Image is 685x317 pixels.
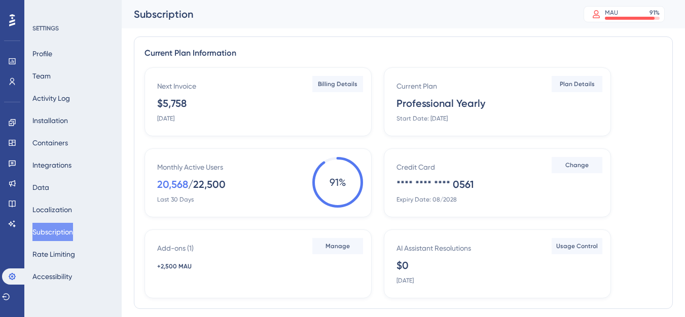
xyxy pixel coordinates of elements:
div: 20,568 [157,177,188,191]
button: Data [32,178,49,196]
div: Expiry Date: 08/2028 [396,195,457,204]
div: Subscription [134,7,558,21]
button: Subscription [32,223,73,241]
button: Installation [32,111,68,130]
div: [DATE] [396,276,414,285]
div: Start Date: [DATE] [396,114,448,123]
iframe: UserGuiding AI Assistant Launcher [642,277,673,307]
button: Change [552,157,602,173]
button: Accessibility [32,267,72,286]
div: $5,758 [157,96,187,110]
span: Change [565,161,589,169]
span: 91 % [312,157,363,208]
div: +2,500 MAU [157,262,210,270]
button: Plan Details [552,76,602,92]
button: Billing Details [312,76,363,92]
button: Rate Limiting [32,245,75,263]
button: Integrations [32,156,71,174]
span: Usage Control [556,242,598,250]
div: MAU [605,9,618,17]
span: Billing Details [318,80,357,88]
button: Profile [32,45,52,63]
div: Current Plan [396,80,437,92]
button: Localization [32,201,72,219]
div: Add-ons ( 1 ) [157,242,194,254]
div: SETTINGS [32,24,115,32]
div: $0 [396,258,409,272]
button: Manage [312,238,363,254]
span: Plan Details [560,80,595,88]
div: Current Plan Information [145,47,662,59]
button: Usage Control [552,238,602,254]
button: Containers [32,134,68,152]
div: Professional Yearly [396,96,485,110]
button: Activity Log [32,89,70,107]
span: Manage [326,242,350,250]
div: AI Assistant Resolutions [396,242,471,254]
button: Team [32,67,51,85]
div: Credit Card [396,161,435,173]
div: 91 % [650,9,660,17]
div: / 22,500 [188,177,226,191]
div: [DATE] [157,114,174,123]
div: Next Invoice [157,80,196,92]
div: Last 30 Days [157,195,194,204]
div: Monthly Active Users [157,161,223,173]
